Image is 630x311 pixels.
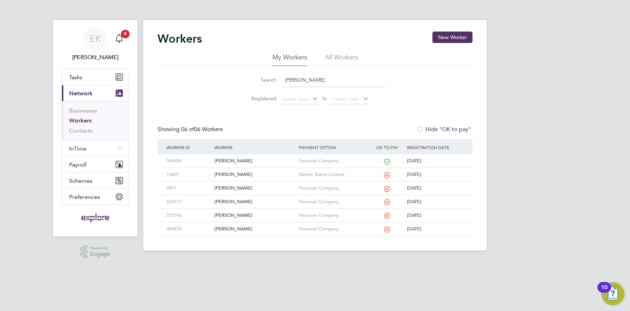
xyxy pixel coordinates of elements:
div: [PERSON_NAME] [213,182,297,195]
span: Payroll [69,161,87,168]
button: Open Resource Center, 10 new notifications [601,282,624,305]
div: 626117 [165,195,213,209]
a: 9471[PERSON_NAME]Personal Company[DATE] [165,181,465,187]
div: 489874 [165,223,213,236]
div: Network [62,101,129,140]
span: InTime [69,145,87,152]
a: Workers [69,117,92,124]
span: Powered by [90,245,110,251]
button: Schemes [62,173,129,188]
a: Powered byEngage [80,245,111,259]
span: Select date [282,96,308,102]
a: 489874[PERSON_NAME]Personal Company[DATE] [165,222,465,228]
span: Network [69,90,93,97]
div: Personal Company [297,209,369,222]
a: 15607[PERSON_NAME]Native Teams Limited[DATE] [165,168,465,174]
span: EK [90,34,101,43]
div: 506456 [165,154,213,168]
div: Registration Date [405,139,465,155]
span: [DATE] [407,198,421,205]
span: [DATE] [407,226,421,232]
span: Engage [90,251,110,257]
div: 531546 [165,209,213,222]
span: Schemes [69,177,92,184]
div: [PERSON_NAME] [213,154,297,168]
label: Hide "OK to pay" [417,126,471,133]
div: 9471 [165,182,213,195]
li: All Workers [325,53,358,66]
button: New Worker [432,32,472,43]
button: InTime [62,140,129,156]
button: Payroll [62,157,129,172]
button: Preferences [62,189,129,205]
a: EK[PERSON_NAME] [62,27,129,62]
nav: Main navigation [53,20,137,236]
div: Showing [157,126,224,133]
div: Worker ID [165,139,213,155]
span: Preferences [69,193,100,200]
a: 626117[PERSON_NAME]Personal Company[DATE] [165,195,465,201]
div: 10 [601,287,607,297]
li: My Workers [272,53,307,66]
div: Payment Option [297,139,369,155]
a: 531546[PERSON_NAME]Personal Company[DATE] [165,209,465,215]
div: 15607 [165,168,213,181]
span: [DATE] [407,185,421,191]
span: [DATE] [407,212,421,218]
span: Elena Kazi [62,53,129,62]
input: Name, email or phone number [281,73,386,87]
div: [PERSON_NAME] [213,223,297,236]
a: Contacts [69,127,92,134]
a: 506456[PERSON_NAME]Personal Company[DATE] [165,154,465,160]
label: Search [244,77,276,83]
span: Select date [333,96,359,102]
button: Network [62,85,129,101]
div: [PERSON_NAME] [213,209,297,222]
a: 9 [112,27,126,50]
span: Tasks [69,74,82,81]
img: exploregroup-logo-retina.png [81,212,110,224]
a: Tasks [62,69,129,85]
div: Personal Company [297,223,369,236]
h2: Workers [157,32,202,46]
div: Personal Company [297,182,369,195]
span: 9 [121,30,130,38]
div: Native Teams Limited [297,168,369,181]
a: Go to home page [62,212,129,224]
span: 06 Workers [181,126,223,133]
div: Personal Company [297,195,369,209]
span: To [320,94,329,103]
span: 06 of [181,126,194,133]
div: Personal Company [297,154,369,168]
label: Registered [244,95,276,102]
div: [PERSON_NAME] [213,168,297,181]
a: Businesses [69,107,97,114]
span: [DATE] [407,171,421,177]
span: [DATE] [407,158,421,164]
div: OK to pay [369,139,405,155]
div: Worker [213,139,297,155]
div: [PERSON_NAME] [213,195,297,209]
